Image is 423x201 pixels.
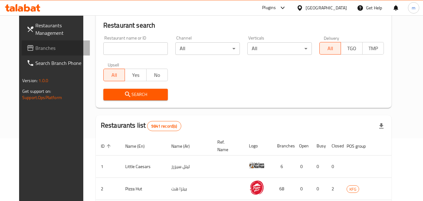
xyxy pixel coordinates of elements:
[22,93,62,102] a: Support.OpsPlatform
[108,62,119,67] label: Upsell
[166,178,212,200] td: بيتزا هت
[327,156,342,178] td: 0
[319,42,341,55] button: All
[217,138,236,153] span: Ref. Name
[327,136,342,156] th: Closed
[35,22,85,37] span: Restaurants Management
[22,56,90,71] a: Search Branch Phone
[171,142,198,150] span: Name (Ar)
[166,156,212,178] td: ليتل سيزرز
[39,77,48,85] span: 1.0.0
[120,178,166,200] td: Pizza Hut
[306,4,347,11] div: [GEOGRAPHIC_DATA]
[294,136,312,156] th: Open
[22,40,90,56] a: Branches
[272,156,294,178] td: 6
[294,178,312,200] td: 0
[106,71,122,80] span: All
[374,119,389,134] div: Export file
[103,89,168,100] button: Search
[347,186,359,193] span: KFG
[341,42,362,55] button: TGO
[175,42,240,55] div: All
[96,178,120,200] td: 2
[249,157,265,173] img: Little Caesars
[365,44,381,53] span: TMP
[125,69,146,81] button: Yes
[22,77,38,85] span: Version:
[272,178,294,200] td: 68
[244,136,272,156] th: Logo
[327,178,342,200] td: 2
[147,123,181,129] span: 9841 record(s)
[96,156,120,178] td: 1
[147,121,181,131] div: Total records count
[103,42,168,55] input: Search for restaurant name or ID..
[146,69,168,81] button: No
[22,18,90,40] a: Restaurants Management
[103,69,125,81] button: All
[272,136,294,156] th: Branches
[101,121,181,131] h2: Restaurants list
[101,142,113,150] span: ID
[108,91,163,98] span: Search
[35,59,85,67] span: Search Branch Phone
[412,4,415,11] span: m
[322,44,338,53] span: All
[103,21,384,30] h2: Restaurant search
[324,36,339,40] label: Delivery
[262,4,276,12] div: Plugins
[22,87,51,95] span: Get support on:
[249,180,265,195] img: Pizza Hut
[149,71,165,80] span: No
[362,42,384,55] button: TMP
[125,142,153,150] span: Name (En)
[343,44,360,53] span: TGO
[120,156,166,178] td: Little Caesars
[312,178,327,200] td: 0
[312,136,327,156] th: Busy
[127,71,144,80] span: Yes
[347,142,374,150] span: POS group
[35,44,85,52] span: Branches
[294,156,312,178] td: 0
[247,42,312,55] div: All
[312,156,327,178] td: 0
